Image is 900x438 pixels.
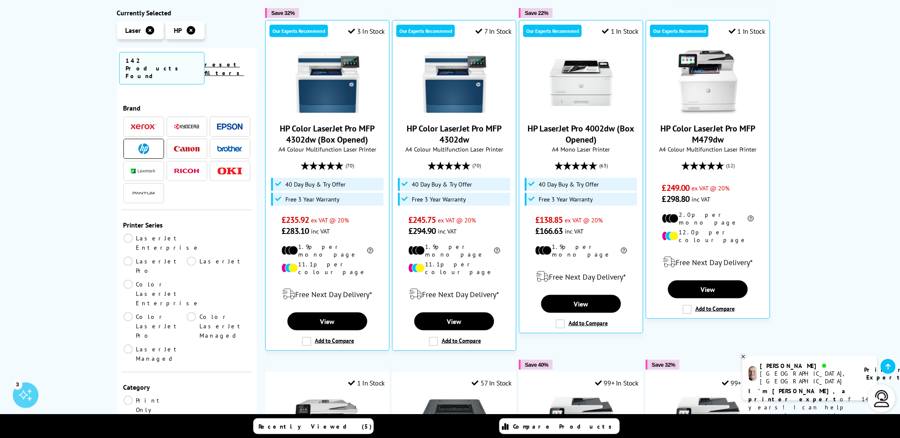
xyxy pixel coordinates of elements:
span: Save 22% [525,10,548,16]
li: 12.0p per colour page [662,228,754,244]
a: HP Color LaserJet Pro MFP 4302dw (Box Opened) [280,123,375,145]
b: I'm [PERSON_NAME], a printer expert [749,387,848,403]
div: 1 In Stock [729,27,766,35]
span: (63) [599,158,608,174]
span: Free 3 Year Warranty [285,196,340,203]
label: Add to Compare [683,305,735,314]
a: Brother [217,143,243,154]
button: Save 32% [646,360,680,370]
a: View [668,280,748,298]
a: Xerox [131,121,156,132]
a: LaserJet Pro [123,257,187,275]
button: Save 40% [519,360,553,370]
div: modal_delivery [270,282,385,306]
img: HP Color LaserJet Pro MFP 4302dw (Box Opened) [296,50,360,114]
span: Recently Viewed (5) [259,423,372,430]
a: Ricoh [174,166,199,176]
a: HP Color LaserJet Pro MFP 4302dw [422,108,487,116]
span: A4 Mono Laser Printer [524,145,639,153]
a: HP Color LaserJet Pro MFP M479dw [661,123,756,145]
a: Color LaserJet Enterprise [123,280,201,308]
div: 57 In Stock [472,379,512,387]
span: ex VAT @ 20% [311,216,349,224]
span: ex VAT @ 20% [438,216,476,224]
div: Our Experts Recommend [396,25,455,37]
span: A4 Colour Multifunction Laser Printer [397,145,512,153]
li: 1.9p per mono page [281,243,373,258]
li: 1.9p per mono page [535,243,627,258]
span: ex VAT @ 20% [692,184,730,192]
img: Ricoh [174,169,199,173]
a: LaserJet [187,257,250,275]
span: £283.10 [281,225,309,237]
div: 99+ In Stock [722,379,765,387]
a: HP Color LaserJet Pro MFP M479dw [676,108,740,116]
span: inc VAT [565,227,584,235]
span: Free 3 Year Warranty [412,196,466,203]
div: Our Experts Recommend [270,25,328,37]
span: A4 Colour Multifunction Laser Printer [651,145,765,153]
span: Save 32% [271,10,295,16]
span: ex VAT @ 20% [565,216,603,224]
span: Laser [126,26,141,35]
a: HP LaserJet Pro 4002dw (Box Opened) [549,108,613,116]
a: LaserJet Enterprise [123,234,201,252]
div: 3 In Stock [348,27,385,35]
span: (12) [726,158,735,174]
img: Brother [217,146,243,152]
div: modal_delivery [651,250,765,274]
span: HP [174,26,182,35]
a: Recently Viewed (5) [253,418,374,434]
div: Category [123,383,251,391]
a: Print Only [123,396,187,415]
div: [PERSON_NAME] [760,362,854,370]
span: 40 Day Buy & Try Offer [539,181,599,188]
div: Currently Selected [117,9,257,17]
div: modal_delivery [397,282,512,306]
button: Save 32% [265,8,299,18]
a: View [541,295,621,313]
img: HP Color LaserJet Pro MFP M479dw [676,50,740,114]
span: inc VAT [311,227,330,235]
span: £235.92 [281,214,309,225]
img: HP [138,143,149,154]
div: Printer Series [123,221,251,229]
a: Color LaserJet Pro [123,312,187,340]
li: 11.1p per colour page [408,260,500,276]
span: Free 3 Year Warranty [539,196,593,203]
span: £166.63 [535,225,563,237]
div: 1 In Stock [602,27,639,35]
a: Color LaserJet Managed [187,312,250,340]
span: £294.90 [408,225,436,237]
div: Our Experts Recommend [523,25,582,37]
img: HP LaserJet Pro 4002dw (Box Opened) [549,50,613,114]
div: modal_delivery [524,265,639,289]
img: user-headset-light.svg [874,390,891,407]
span: Save 40% [525,362,548,368]
span: £138.85 [535,214,563,225]
span: (70) [346,158,354,174]
span: A4 Colour Multifunction Laser Printer [270,145,385,153]
span: 40 Day Buy & Try Offer [412,181,472,188]
label: Add to Compare [302,337,354,346]
div: Our Experts Recommend [650,25,709,37]
a: View [287,312,367,330]
li: 11.1p per colour page [281,260,373,276]
div: 99+ In Stock [595,379,639,387]
span: 142 Products Found [119,52,205,85]
img: Xerox [131,124,156,130]
a: Epson [217,121,243,132]
img: HP Color LaserJet Pro MFP 4302dw [422,50,487,114]
a: Kyocera [174,121,199,132]
a: Lexmark [131,166,156,176]
div: 7 In Stock [475,27,512,35]
a: HP Color LaserJet Pro MFP 4302dw [407,123,502,145]
span: Compare Products [513,423,617,430]
li: 1.9p per mono page [408,243,500,258]
a: HP Color LaserJet Pro MFP 4302dw (Box Opened) [296,108,360,116]
a: Pantum [131,188,156,199]
a: HP LaserJet Pro 4002dw (Box Opened) [528,123,635,145]
div: Brand [123,104,251,112]
img: OKI [217,167,243,175]
a: Compare Products [499,418,620,434]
